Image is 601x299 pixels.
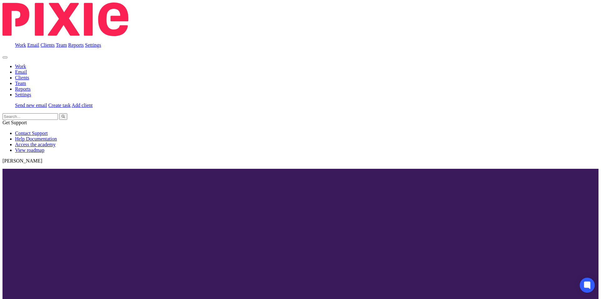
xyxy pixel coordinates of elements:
[15,147,44,153] a: View roadmap
[85,42,101,48] a: Settings
[15,86,31,92] a: Reports
[15,75,29,80] a: Clients
[15,136,57,141] a: Help Documentation
[3,113,58,120] input: Search
[15,92,31,97] a: Settings
[72,103,93,108] a: Add client
[27,42,39,48] a: Email
[15,131,48,136] a: Contact Support
[3,158,598,164] p: [PERSON_NAME]
[68,42,84,48] a: Reports
[15,69,27,75] a: Email
[15,64,26,69] a: Work
[59,113,67,120] button: Search
[15,142,56,147] a: Access the academy
[15,81,26,86] a: Team
[3,3,128,36] img: Pixie
[3,120,27,125] span: Get Support
[56,42,67,48] a: Team
[40,42,54,48] a: Clients
[48,103,71,108] a: Create task
[15,42,26,48] a: Work
[15,103,47,108] a: Send new email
